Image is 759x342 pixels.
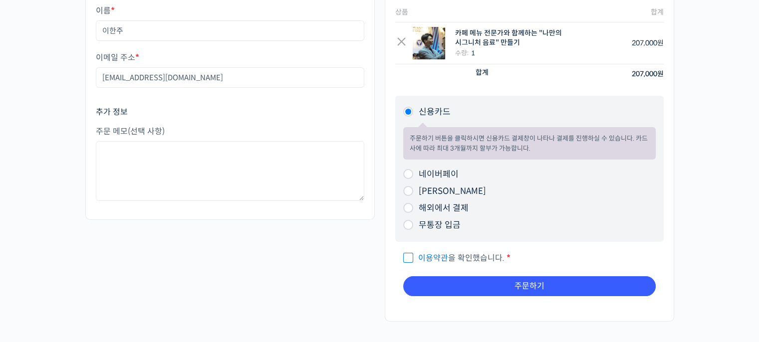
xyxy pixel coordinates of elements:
th: 상품 [395,2,570,22]
th: 합계 [569,2,663,22]
label: 이름 [96,6,364,15]
label: 주문 메모 [96,127,364,136]
button: 주문하기 [403,276,656,296]
abbr: 필수 [506,253,510,263]
h3: 추가 정보 [96,107,364,118]
a: 이용약관 [418,253,448,263]
a: 설정 [129,259,192,284]
span: 홈 [31,274,37,282]
bdi: 207,000 [632,69,664,78]
span: 을 확인했습니다. [403,253,505,263]
label: 해외에서 결제 [419,203,469,213]
a: 홈 [3,259,66,284]
input: username@domain.com [96,67,364,88]
abbr: 필수 [135,52,139,63]
label: 네이버페이 [419,169,459,179]
a: Remove this item [395,37,408,49]
span: 원 [657,38,664,47]
label: 이메일 주소 [96,53,364,62]
th: 합계 [395,64,570,84]
div: 카페 메뉴 전문가와 함께하는 "나만의 시그니처 음료" 만들기 [455,28,564,48]
span: 대화 [91,275,103,283]
abbr: 필수 [111,5,115,16]
span: 설정 [154,274,166,282]
div: 수량: [455,48,564,58]
p: 주문하기 버튼을 클릭하시면 신용카드 결제창이 나타나 결제를 진행하실 수 있습니다. 카드사에 따라 최대 3개월까지 할부가 가능합니다. [410,134,649,153]
label: 무통장 입금 [419,220,461,230]
label: 신용카드 [419,107,451,117]
span: 원 [657,69,664,78]
bdi: 207,000 [632,38,664,47]
strong: 1 [471,49,475,57]
a: 대화 [66,259,129,284]
label: [PERSON_NAME] [419,186,486,196]
span: (선택 사항) [128,126,165,137]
